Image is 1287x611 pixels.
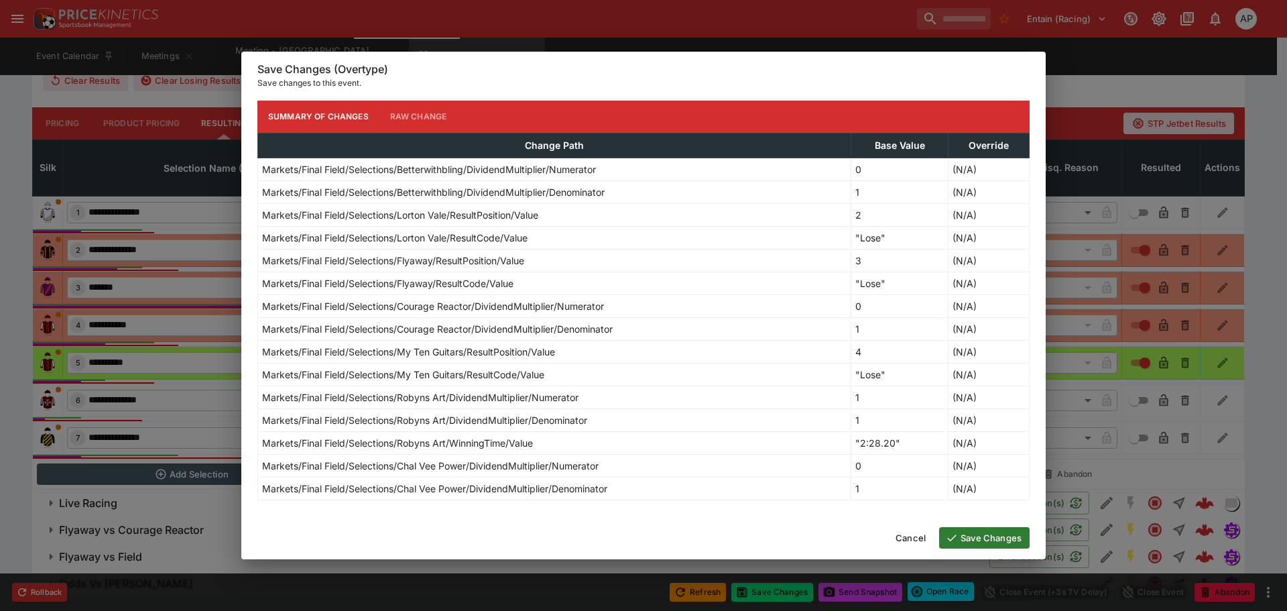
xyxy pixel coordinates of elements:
button: Summary of Changes [257,101,379,133]
td: (N/A) [948,226,1030,249]
td: 2 [851,203,948,226]
p: Save changes to this event. [257,76,1030,90]
p: Markets/Final Field/Selections/Flyaway/ResultCode/Value [262,276,513,290]
p: Markets/Final Field/Selections/Betterwithbling/DividendMultiplier/Numerator [262,162,596,176]
button: Raw Change [379,101,458,133]
td: "2:28.20" [851,431,948,454]
p: Markets/Final Field/Selections/Flyaway/ResultPosition/Value [262,254,524,268]
td: (N/A) [948,431,1030,454]
p: Markets/Final Field/Selections/Lorton Vale/ResultPosition/Value [262,208,538,222]
td: "Lose" [851,226,948,249]
th: Override [948,133,1030,158]
td: "Lose" [851,363,948,386]
p: Markets/Final Field/Selections/Courage Reactor/DividendMultiplier/Denominator [262,322,613,336]
th: Base Value [851,133,948,158]
td: (N/A) [948,386,1030,408]
td: (N/A) [948,272,1030,294]
p: Markets/Final Field/Selections/Lorton Vale/ResultCode/Value [262,231,528,245]
p: Markets/Final Field/Selections/Chal Vee Power/DividendMultiplier/Denominator [262,482,607,496]
td: 1 [851,477,948,500]
td: 0 [851,158,948,180]
p: Markets/Final Field/Selections/Betterwithbling/DividendMultiplier/Denominator [262,185,605,199]
td: (N/A) [948,180,1030,203]
td: (N/A) [948,454,1030,477]
td: (N/A) [948,477,1030,500]
p: Markets/Final Field/Selections/My Ten Guitars/ResultPosition/Value [262,345,555,359]
button: Cancel [887,527,934,549]
p: Markets/Final Field/Selections/Robyns Art/DividendMultiplier/Numerator [262,390,578,404]
td: 0 [851,454,948,477]
p: Markets/Final Field/Selections/My Ten Guitars/ResultCode/Value [262,368,544,382]
td: (N/A) [948,158,1030,180]
td: 0 [851,294,948,317]
h6: Save Changes (Overtype) [257,62,1030,76]
td: 1 [851,317,948,340]
td: 1 [851,180,948,203]
th: Change Path [258,133,851,158]
td: 3 [851,249,948,272]
p: Markets/Final Field/Selections/Robyns Art/WinningTime/Value [262,436,533,450]
td: (N/A) [948,363,1030,386]
td: "Lose" [851,272,948,294]
p: Markets/Final Field/Selections/Robyns Art/DividendMultiplier/Denominator [262,413,587,427]
td: (N/A) [948,203,1030,226]
td: (N/A) [948,340,1030,363]
td: 4 [851,340,948,363]
td: (N/A) [948,317,1030,340]
td: (N/A) [948,249,1030,272]
td: (N/A) [948,294,1030,317]
button: Save Changes [939,527,1030,549]
td: 1 [851,386,948,408]
p: Markets/Final Field/Selections/Chal Vee Power/DividendMultiplier/Numerator [262,459,599,473]
td: 1 [851,408,948,431]
td: (N/A) [948,408,1030,431]
p: Markets/Final Field/Selections/Courage Reactor/DividendMultiplier/Numerator [262,299,604,313]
